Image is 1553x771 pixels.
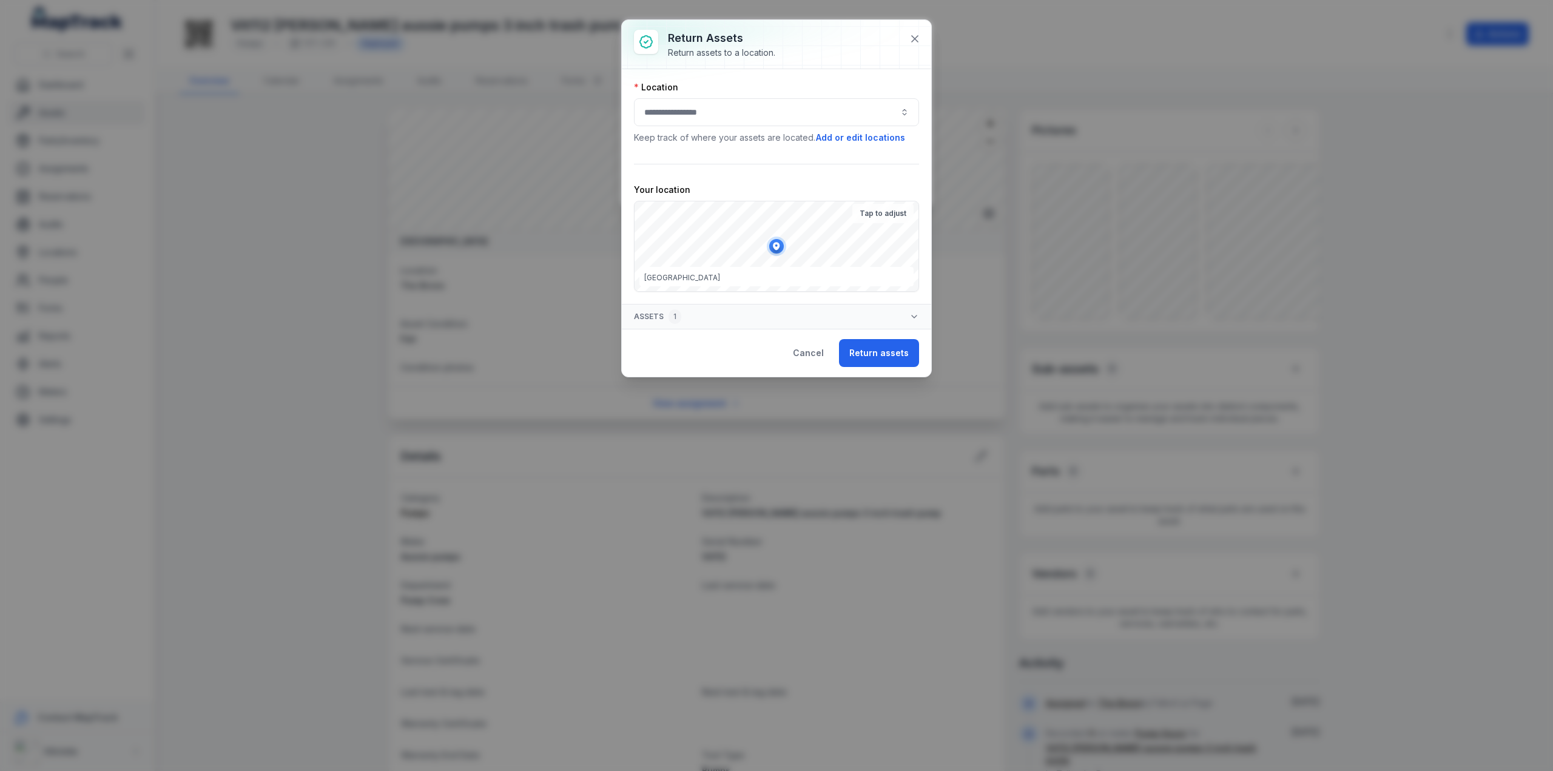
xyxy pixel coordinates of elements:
[644,273,720,282] span: [GEOGRAPHIC_DATA]
[634,309,681,324] span: Assets
[839,339,919,367] button: Return assets
[622,305,931,329] button: Assets1
[668,30,775,47] h3: Return assets
[783,339,834,367] button: Cancel
[634,184,690,196] label: Your location
[634,81,678,93] label: Location
[634,131,919,144] p: Keep track of where your assets are located.
[635,201,919,292] canvas: Map
[669,309,681,324] div: 1
[815,131,906,144] button: Add or edit locations
[860,209,906,218] strong: Tap to adjust
[668,47,775,59] div: Return assets to a location.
